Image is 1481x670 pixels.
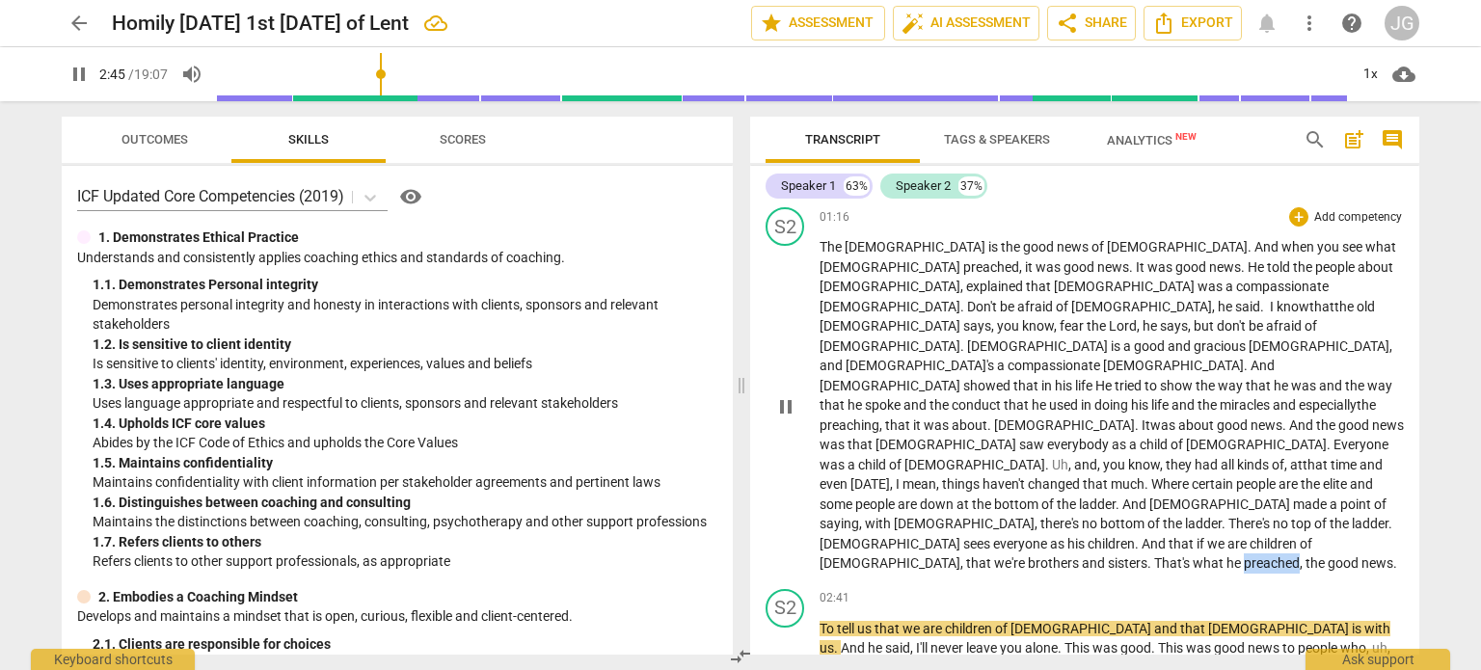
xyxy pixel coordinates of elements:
span: , [859,516,865,531]
span: when [1281,239,1317,255]
span: [DEMOGRAPHIC_DATA] [1103,358,1244,373]
span: star [760,12,783,35]
span: Filler word [1052,457,1068,472]
span: . [1248,239,1254,255]
span: and [903,397,929,413]
span: good [1338,417,1372,433]
span: way [1367,378,1392,393]
span: [DEMOGRAPHIC_DATA] [1249,338,1389,354]
span: It [1136,259,1147,275]
span: his [1055,378,1075,393]
span: [DEMOGRAPHIC_DATA] [845,239,988,255]
span: but [1194,318,1217,334]
span: . [1241,259,1248,275]
span: [DEMOGRAPHIC_DATA] [1054,279,1198,294]
p: Uses language appropriate and respectful to clients, sponsors and relevant stakeholders [93,393,717,414]
span: cloud_download [1392,63,1415,86]
span: that [1004,397,1032,413]
span: a [1129,437,1140,452]
span: much [1111,476,1144,492]
span: that [848,437,875,452]
span: The [820,239,845,255]
span: , [936,476,942,492]
button: Export [1144,6,1242,40]
div: 63% [844,176,870,196]
button: Assessment [751,6,885,40]
span: ladder [1185,516,1222,531]
span: was [924,417,952,433]
span: [DEMOGRAPHIC_DATA] [1071,299,1212,314]
span: saw [1019,437,1047,452]
div: 1. 2. Is sensitive to client identity [93,335,717,355]
span: arrow_back [67,12,91,35]
span: be [1249,318,1266,334]
span: a [848,457,858,472]
span: . [1222,516,1228,531]
span: everybody [1047,437,1112,452]
span: at [956,496,972,512]
span: and [820,358,846,373]
span: to [1144,378,1160,393]
span: hat [1314,299,1334,314]
span: Everyone [1333,437,1388,452]
span: that [1083,476,1111,492]
span: And [1122,496,1149,512]
span: things [942,476,983,492]
div: 1. 1. Demonstrates Personal integrity [93,275,717,295]
span: more_vert [1298,12,1321,35]
span: , [1035,516,1040,531]
span: the [1001,239,1023,255]
div: 1. 3. Uses appropriate language [93,374,717,394]
span: no [1082,516,1100,531]
span: in [1081,397,1094,413]
span: was [820,457,848,472]
p: Maintains confidentiality with client information per stakeholder agreements and pertinent laws [93,472,717,493]
span: Skills [288,132,329,147]
span: auto_fix_high [902,12,925,35]
button: Help [395,181,426,212]
span: preaching [820,417,879,433]
span: . [1144,476,1151,492]
div: Keyboard shortcuts [31,649,195,670]
span: is [988,239,1001,255]
span: . [1129,259,1136,275]
span: gracious [1194,338,1249,354]
span: Export [1152,12,1233,35]
span: he [848,397,865,413]
span: compassionate [1008,358,1103,373]
span: the [1087,318,1109,334]
button: Volume [175,57,209,92]
span: news [1057,239,1091,255]
span: made [1293,496,1330,512]
span: [DEMOGRAPHIC_DATA] [820,338,960,354]
span: that [885,417,913,433]
span: , [1212,299,1218,314]
span: of, [1272,457,1287,472]
span: news [1251,417,1282,433]
span: you [1103,457,1128,472]
span: about [1358,259,1393,275]
span: even [820,476,850,492]
span: they [1166,457,1195,472]
span: preached [963,259,1019,275]
span: good [1134,338,1168,354]
span: pause [774,395,797,418]
span: news [1209,259,1241,275]
span: , [1137,318,1143,334]
span: . [1045,457,1052,472]
span: good [1023,239,1057,255]
span: , [1019,259,1025,275]
span: good [1175,259,1209,275]
span: show [1160,378,1196,393]
span: and [1319,378,1345,393]
span: Assessment [760,12,876,35]
p: Understands and consistently applies coaching ethics and standards of coaching. [77,248,717,268]
span: are [1279,476,1301,492]
span: of [1305,318,1317,334]
span: child [1140,437,1171,452]
span: and [1074,457,1097,472]
span: that [820,397,848,413]
span: mean [902,476,936,492]
span: 01:16 [820,209,849,226]
div: Ask support [1306,649,1450,670]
